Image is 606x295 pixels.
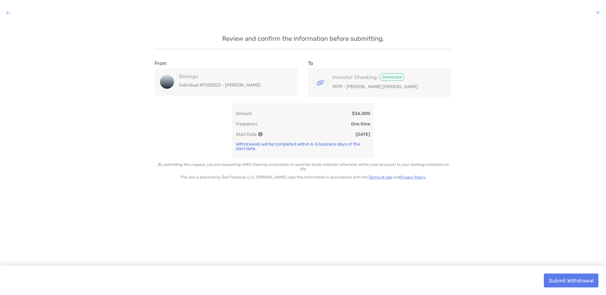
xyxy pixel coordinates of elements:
[155,162,451,171] p: By submitting this request, you are requesting APEX Clearing corporation to send the funds noted ...
[160,75,174,89] img: Savings
[179,73,286,79] h4: Savings
[332,83,439,91] p: 3019 - [PERSON_NAME] [PERSON_NAME]
[155,175,451,179] p: This site is powered by Zoe Financial, LLC. [PERSON_NAME] uses this information in accordance wit...
[236,132,262,137] p: Start Date
[400,175,425,179] a: Privacy Policy
[313,76,327,90] img: Investor Checking
[236,111,252,116] p: Amount
[351,121,370,127] p: One time
[356,132,370,137] p: [DATE]
[332,73,439,81] h4: Investor Checking
[379,73,405,81] span: Connected
[155,60,167,66] label: From
[236,121,258,127] p: Frequency
[352,111,370,116] p: $36,000
[179,81,286,89] p: Individual 4PS05022 - [PERSON_NAME]
[155,35,451,43] p: Review and confirm the information before submitting.
[369,175,392,179] a: Terms of Use
[236,142,370,151] p: Withdrawals will be completed within 4-5 business days of the start date.
[544,274,598,287] button: Submit Withdrawal
[308,60,313,66] label: To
